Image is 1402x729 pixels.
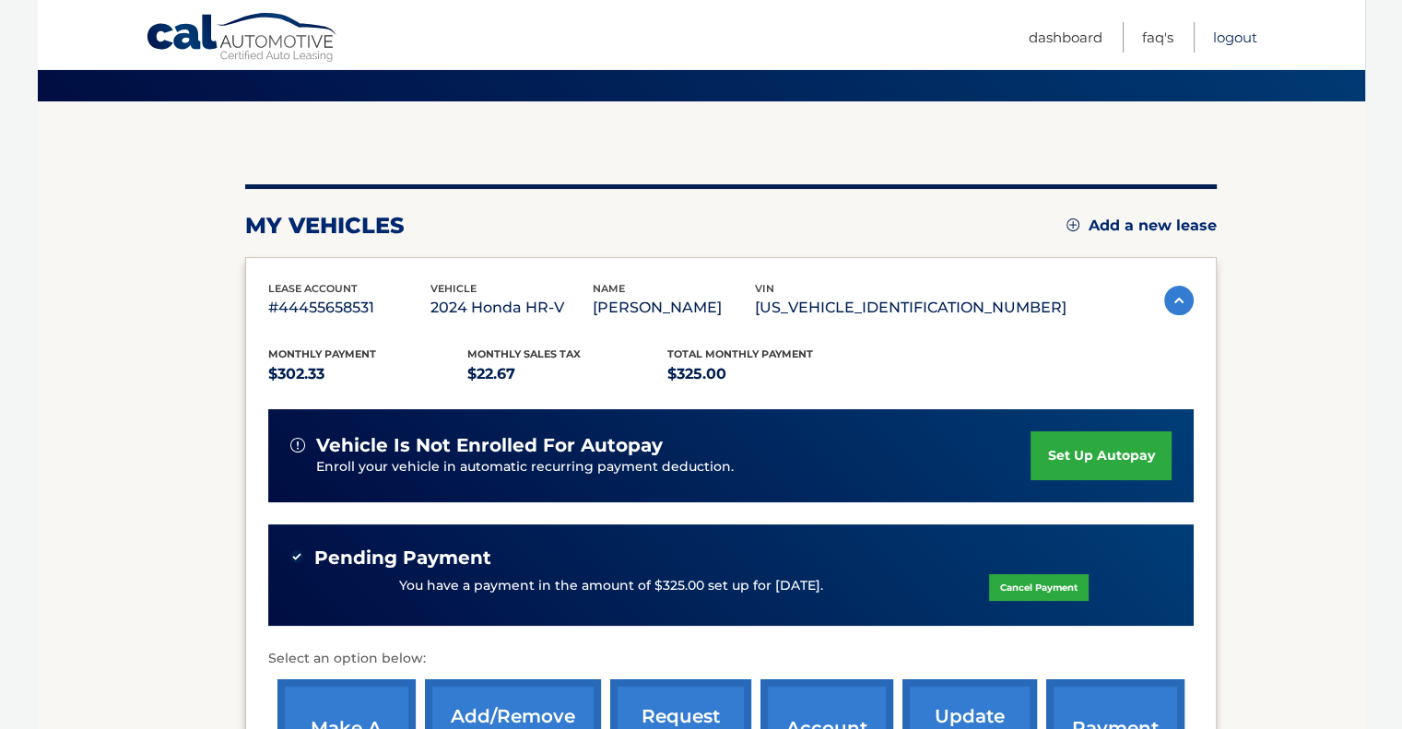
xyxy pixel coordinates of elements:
[1066,218,1079,231] img: add.svg
[430,295,593,321] p: 2024 Honda HR-V
[290,550,303,563] img: check-green.svg
[430,282,477,295] span: vehicle
[316,457,1031,477] p: Enroll your vehicle in automatic recurring payment deduction.
[467,361,667,387] p: $22.67
[268,282,358,295] span: lease account
[1213,22,1257,53] a: Logout
[1029,22,1102,53] a: Dashboard
[146,12,339,65] a: Cal Automotive
[245,212,405,240] h2: my vehicles
[1142,22,1173,53] a: FAQ's
[268,648,1194,670] p: Select an option below:
[1164,286,1194,315] img: accordion-active.svg
[316,434,663,457] span: vehicle is not enrolled for autopay
[268,347,376,360] span: Monthly Payment
[314,547,491,570] span: Pending Payment
[1031,431,1171,480] a: set up autopay
[268,361,468,387] p: $302.33
[593,282,625,295] span: name
[593,295,755,321] p: [PERSON_NAME]
[989,574,1089,601] a: Cancel Payment
[755,295,1066,321] p: [US_VEHICLE_IDENTIFICATION_NUMBER]
[290,438,305,453] img: alert-white.svg
[1066,217,1217,235] a: Add a new lease
[399,576,823,596] p: You have a payment in the amount of $325.00 set up for [DATE].
[268,295,430,321] p: #44455658531
[667,361,867,387] p: $325.00
[467,347,581,360] span: Monthly sales Tax
[667,347,813,360] span: Total Monthly Payment
[755,282,774,295] span: vin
